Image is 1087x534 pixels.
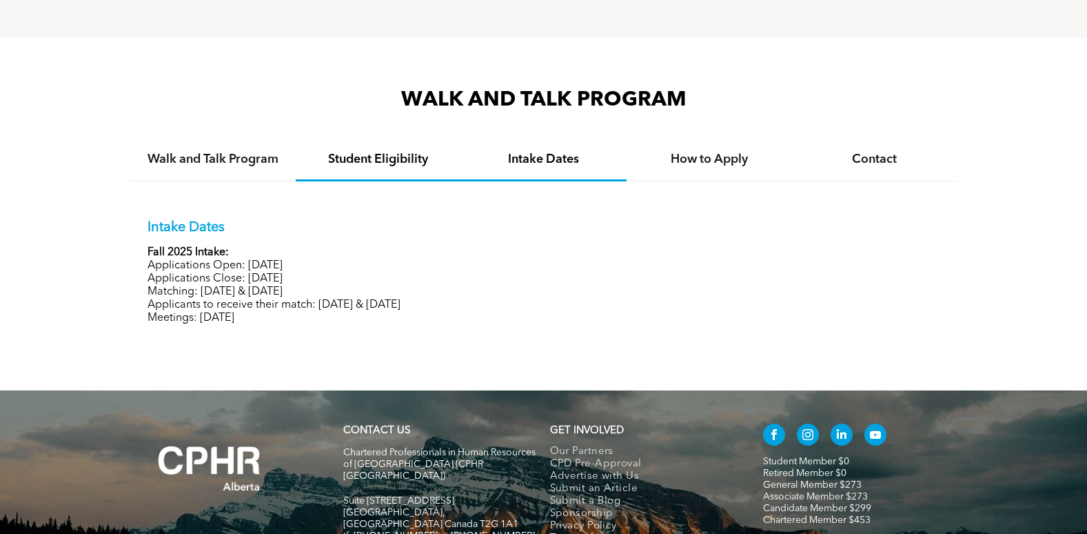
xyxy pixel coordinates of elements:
[763,480,862,490] a: General Member $273
[401,90,687,110] span: WALK AND TALK PROGRAM
[763,504,871,513] a: Candidate Member $299
[763,424,785,449] a: facebook
[343,508,518,529] span: [GEOGRAPHIC_DATA], [GEOGRAPHIC_DATA] Canada T2G 1A1
[763,492,868,502] a: Associate Member $273
[343,496,454,506] span: Suite [STREET_ADDRESS]
[550,458,734,471] a: CPD Pre-Approval
[148,299,940,312] p: Applicants to receive their match: [DATE] & [DATE]
[474,152,614,167] h4: Intake Dates
[143,152,283,167] h4: Walk and Talk Program
[797,424,819,449] a: instagram
[550,483,734,495] a: Submit an Article
[550,471,734,483] a: Advertise with Us
[639,152,780,167] h4: How to Apply
[864,424,886,449] a: youtube
[343,426,410,436] a: CONTACT US
[550,508,734,520] a: Sponsorship
[148,219,940,236] p: Intake Dates
[130,418,289,519] img: A white background with a few lines on it
[148,247,229,258] strong: Fall 2025 Intake:
[550,495,734,508] a: Submit a Blog
[550,446,734,458] a: Our Partners
[831,424,853,449] a: linkedin
[763,468,846,478] a: Retired Member $0
[763,457,849,466] a: Student Member $0
[550,520,734,533] a: Privacy Policy
[148,259,940,273] p: Applications Open: [DATE]
[550,426,624,436] span: GET INVOLVED
[343,448,536,481] span: Chartered Professionals in Human Resources of [GEOGRAPHIC_DATA] (CPHR [GEOGRAPHIC_DATA])
[763,515,871,525] a: Chartered Member $453
[148,286,940,299] p: Matching: [DATE] & [DATE]
[308,152,449,167] h4: Student Eligibility
[148,273,940,286] p: Applications Close: [DATE]
[148,312,940,325] p: Meetings: [DATE]
[804,152,945,167] h4: Contact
